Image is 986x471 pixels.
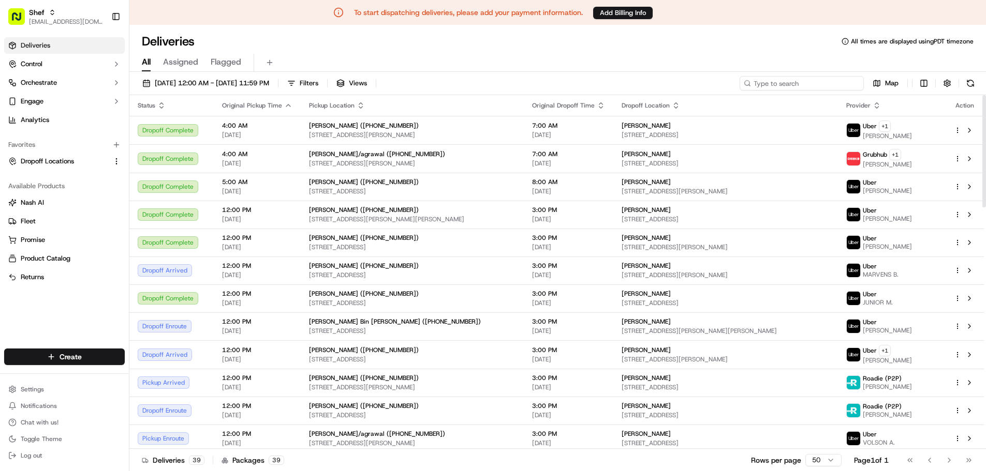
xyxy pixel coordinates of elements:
[622,374,671,382] span: [PERSON_NAME]
[847,432,860,445] img: uber-new-logo.jpeg
[10,134,69,143] div: Past conversations
[863,242,912,251] span: [PERSON_NAME]
[21,435,62,443] span: Toggle Theme
[847,236,860,249] img: uber-new-logo.jpeg
[309,411,516,419] span: [STREET_ADDRESS]
[10,150,27,167] img: Shef Support
[532,411,605,419] span: [DATE]
[751,455,801,465] p: Rows per page
[138,76,274,90] button: [DATE] 12:00 AM - [DATE] 11:59 PM
[532,150,605,158] span: 7:00 AM
[21,78,57,87] span: Orchestrate
[21,451,42,460] span: Log out
[532,121,605,130] span: 7:00 AM
[863,206,877,215] span: Uber
[863,318,877,326] span: Uber
[954,101,976,110] div: Action
[21,115,49,125] span: Analytics
[29,7,45,18] span: Shef
[532,178,605,186] span: 8:00 AM
[847,320,860,333] img: uber-new-logo.jpeg
[847,208,860,221] img: uber-new-logo.jpeg
[309,121,419,130] span: [PERSON_NAME] ([PHONE_NUMBER])
[309,317,481,326] span: [PERSON_NAME] Bin [PERSON_NAME] ([PHONE_NUMBER])
[309,430,445,438] span: [PERSON_NAME]/agrawal ([PHONE_NUMBER])
[309,327,516,335] span: [STREET_ADDRESS]
[622,299,829,307] span: [STREET_ADDRESS]
[222,234,292,242] span: 12:00 PM
[622,355,829,363] span: [STREET_ADDRESS][PERSON_NAME]
[4,348,125,365] button: Create
[622,150,671,158] span: [PERSON_NAME]
[851,37,974,45] span: All times are displayed using PDT timezone
[309,346,419,354] span: [PERSON_NAME] ([PHONE_NUMBER])
[21,203,79,214] span: Knowledge Base
[309,374,419,382] span: [PERSON_NAME] ([PHONE_NUMBER])
[4,269,125,285] button: Returns
[60,352,82,362] span: Create
[80,160,101,169] span: [DATE]
[863,178,877,187] span: Uber
[622,271,829,279] span: [STREET_ADDRESS][PERSON_NAME]
[222,178,292,186] span: 5:00 AM
[103,229,125,236] span: Pylon
[593,7,653,19] button: Add Billing Info
[309,271,516,279] span: [STREET_ADDRESS]
[622,383,829,391] span: [STREET_ADDRESS]
[4,432,125,446] button: Toggle Theme
[309,355,516,363] span: [STREET_ADDRESS]
[863,326,912,335] span: [PERSON_NAME]
[142,455,204,465] div: Deliveries
[622,178,671,186] span: [PERSON_NAME]
[309,159,516,168] span: [STREET_ADDRESS][PERSON_NAME]
[4,153,125,170] button: Dropoff Locations
[622,317,671,326] span: [PERSON_NAME]
[847,404,860,417] img: roadie-logo-v2.jpg
[863,234,877,242] span: Uber
[309,439,516,447] span: [STREET_ADDRESS][PERSON_NAME]
[354,7,583,18] p: To start dispatching deliveries, please add your payment information.
[21,235,45,245] span: Promise
[98,203,166,214] span: API Documentation
[21,385,44,393] span: Settings
[863,270,899,279] span: MARVENS B.
[10,204,19,212] div: 📗
[21,97,43,106] span: Engage
[309,262,419,270] span: [PERSON_NAME] ([PHONE_NUMBER])
[889,149,901,160] button: +1
[4,399,125,413] button: Notifications
[269,455,284,465] div: 39
[87,204,96,212] div: 💻
[532,430,605,438] span: 3:00 PM
[222,455,284,465] div: Packages
[622,234,671,242] span: [PERSON_NAME]
[4,232,125,248] button: Promise
[863,290,877,298] span: Uber
[138,101,155,110] span: Status
[4,74,125,91] button: Orchestrate
[532,131,605,139] span: [DATE]
[21,418,58,427] span: Chat with us!
[622,121,671,130] span: [PERSON_NAME]
[4,382,125,397] button: Settings
[4,37,125,54] a: Deliveries
[21,59,42,69] span: Control
[847,124,860,137] img: uber-new-logo.jpeg
[222,317,292,326] span: 12:00 PM
[863,356,912,364] span: [PERSON_NAME]
[532,383,605,391] span: [DATE]
[309,290,419,298] span: [PERSON_NAME] ([PHONE_NUMBER])
[222,411,292,419] span: [DATE]
[863,187,912,195] span: [PERSON_NAME]
[532,290,605,298] span: 3:00 PM
[4,415,125,430] button: Chat with us!
[222,159,292,168] span: [DATE]
[22,99,40,117] img: 8571987876998_91fb9ceb93ad5c398215_72.jpg
[222,101,282,110] span: Original Pickup Time
[879,120,891,132] button: +1
[4,56,125,72] button: Control
[8,272,121,282] a: Returns
[863,298,893,307] span: JUNIOR M.
[222,402,292,410] span: 12:00 PM
[283,76,323,90] button: Filters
